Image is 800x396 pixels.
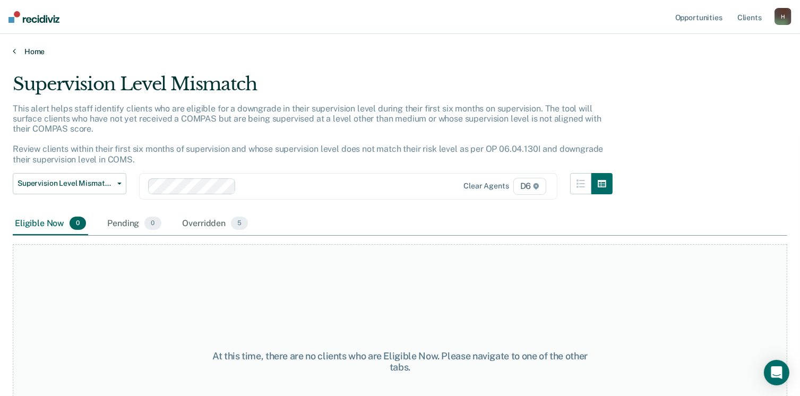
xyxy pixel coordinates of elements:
img: Recidiviz [8,11,59,23]
div: Supervision Level Mismatch [13,73,613,104]
span: Supervision Level Mismatch [18,179,113,188]
div: Pending0 [105,212,163,236]
div: Overridden5 [180,212,251,236]
span: D6 [513,178,547,195]
span: 0 [144,217,161,230]
a: Home [13,47,787,56]
div: Eligible Now0 [13,212,88,236]
div: Open Intercom Messenger [764,360,789,385]
div: Clear agents [463,182,509,191]
div: At this time, there are no clients who are Eligible Now. Please navigate to one of the other tabs. [207,350,593,373]
span: 0 [70,217,86,230]
button: H [775,8,792,25]
button: Supervision Level Mismatch [13,173,126,194]
p: This alert helps staff identify clients who are eligible for a downgrade in their supervision lev... [13,104,603,165]
span: 5 [231,217,248,230]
